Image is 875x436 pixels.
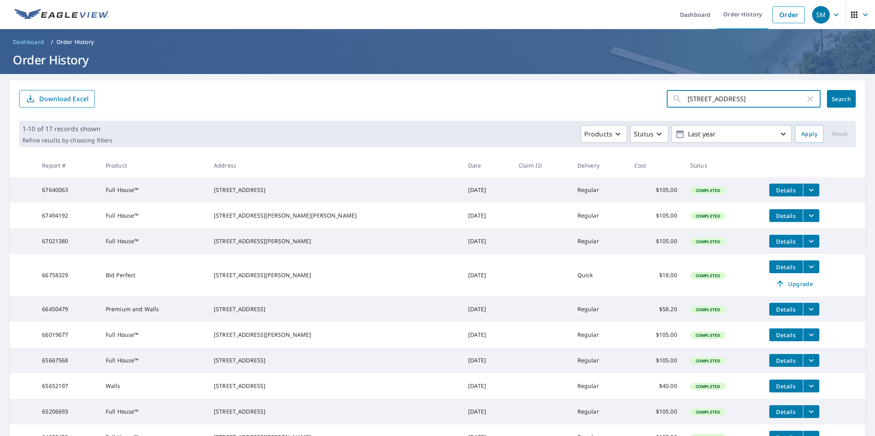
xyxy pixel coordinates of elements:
div: SM [812,6,830,24]
td: Regular [571,399,628,424]
span: Details [774,263,798,271]
th: Product [99,154,207,177]
td: [DATE] [462,296,512,322]
p: Products [584,129,612,139]
td: $105.00 [628,203,684,228]
th: Address [207,154,462,177]
button: detailsBtn-67494192 [769,209,803,222]
div: [STREET_ADDRESS][PERSON_NAME] [214,237,455,245]
img: EV Logo [14,9,109,21]
button: filesDropdownBtn-67021380 [803,235,819,248]
div: [STREET_ADDRESS][PERSON_NAME] [214,271,455,279]
td: Regular [571,228,628,254]
th: Claim ID [512,154,571,177]
button: detailsBtn-65206693 [769,405,803,418]
td: $105.00 [628,228,684,254]
td: Full House™ [99,228,207,254]
button: Search [827,90,856,108]
span: Completed [691,307,725,312]
th: Cost [628,154,684,177]
td: [DATE] [462,348,512,373]
span: Completed [691,239,725,244]
td: $18.00 [628,254,684,296]
li: / [51,37,53,47]
span: Apply [801,129,817,139]
button: detailsBtn-67021380 [769,235,803,248]
p: Last year [685,127,778,141]
button: detailsBtn-65667568 [769,354,803,367]
span: Dashboard [13,38,44,46]
th: Report # [36,154,99,177]
td: 67494192 [36,203,99,228]
p: Status [634,129,654,139]
button: detailsBtn-66019677 [769,328,803,341]
button: detailsBtn-67640063 [769,184,803,196]
span: Upgrade [774,279,815,288]
td: Quick [571,254,628,296]
td: $105.00 [628,348,684,373]
button: Last year [672,125,792,143]
button: filesDropdownBtn-67494192 [803,209,819,222]
a: Order [772,6,805,23]
h1: Order History [10,52,865,68]
td: [DATE] [462,203,512,228]
td: Regular [571,373,628,399]
td: 67021380 [36,228,99,254]
th: Date [462,154,512,177]
td: Regular [571,322,628,348]
td: [DATE] [462,322,512,348]
th: Status [684,154,763,177]
span: Completed [691,384,725,389]
span: Details [774,382,798,390]
a: Dashboard [10,36,48,48]
td: $105.00 [628,322,684,348]
span: Details [774,331,798,339]
button: filesDropdownBtn-67640063 [803,184,819,196]
div: [STREET_ADDRESS][PERSON_NAME] [214,331,455,339]
td: $105.00 [628,177,684,203]
span: Details [774,306,798,313]
td: 65206693 [36,399,99,424]
td: Full House™ [99,177,207,203]
button: filesDropdownBtn-65652197 [803,380,819,392]
td: Regular [571,348,628,373]
span: Completed [691,188,725,193]
input: Address, Report #, Claim ID, etc. [688,88,805,110]
td: Regular [571,177,628,203]
td: 65667568 [36,348,99,373]
td: Bid Perfect [99,254,207,296]
td: Full House™ [99,203,207,228]
div: [STREET_ADDRESS] [214,408,455,416]
td: Full House™ [99,399,207,424]
p: 1-10 of 17 records shown [22,124,113,134]
td: $58.20 [628,296,684,322]
td: [DATE] [462,254,512,296]
div: [STREET_ADDRESS][PERSON_NAME][PERSON_NAME] [214,212,455,220]
td: Full House™ [99,322,207,348]
button: filesDropdownBtn-66758329 [803,260,819,273]
button: filesDropdownBtn-65206693 [803,405,819,418]
span: Details [774,186,798,194]
nav: breadcrumb [10,36,865,48]
button: filesDropdownBtn-66019677 [803,328,819,341]
span: Details [774,212,798,220]
td: [DATE] [462,373,512,399]
button: Status [630,125,668,143]
td: $105.00 [628,399,684,424]
button: detailsBtn-65652197 [769,380,803,392]
td: Regular [571,203,628,228]
p: Download Excel [39,94,89,103]
p: Order History [56,38,94,46]
span: Details [774,238,798,245]
td: Full House™ [99,348,207,373]
td: Regular [571,296,628,322]
div: [STREET_ADDRESS] [214,305,455,313]
span: Details [774,357,798,364]
td: 66019677 [36,322,99,348]
button: detailsBtn-66758329 [769,260,803,273]
button: Download Excel [19,90,95,108]
span: Completed [691,332,725,338]
td: 66450479 [36,296,99,322]
button: detailsBtn-66450479 [769,303,803,316]
button: filesDropdownBtn-66450479 [803,303,819,316]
